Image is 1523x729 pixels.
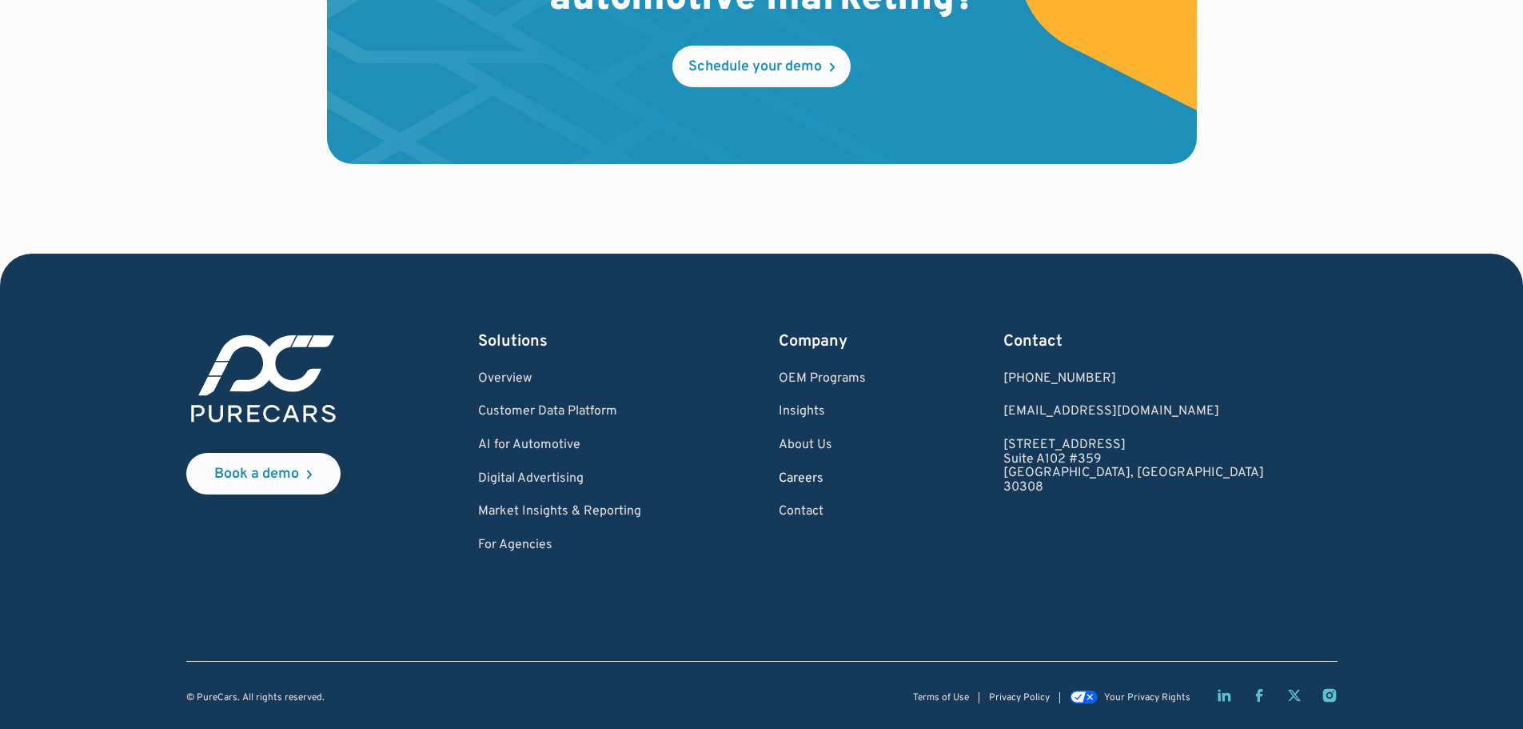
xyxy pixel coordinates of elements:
[1003,405,1264,419] a: Email us
[779,372,866,387] a: OEM Programs
[478,405,641,419] a: Customer Data Platform
[1216,687,1232,703] a: LinkedIn page
[478,505,641,519] a: Market Insights & Reporting
[779,405,866,419] a: Insights
[478,539,641,553] a: For Agencies
[672,46,851,87] a: Schedule your demo
[1322,687,1338,703] a: Instagram page
[478,439,641,453] a: AI for Automotive
[478,372,641,387] a: Overview
[688,60,822,74] div: Schedule your demo
[913,693,969,703] a: Terms of Use
[186,330,341,427] img: purecars logo
[1003,439,1264,495] a: [STREET_ADDRESS]Suite A102 #359[GEOGRAPHIC_DATA], [GEOGRAPHIC_DATA]30308
[779,330,866,353] div: Company
[779,505,866,519] a: Contact
[779,472,866,487] a: Careers
[1003,372,1264,387] div: [PHONE_NUMBER]
[478,472,641,487] a: Digital Advertising
[1104,693,1190,703] div: Your Privacy Rights
[214,467,299,482] div: Book a demo
[186,453,341,495] a: Book a demo
[1286,687,1302,703] a: Twitter X page
[1070,692,1190,703] a: Your Privacy Rights
[1251,687,1267,703] a: Facebook page
[989,693,1050,703] a: Privacy Policy
[478,330,641,353] div: Solutions
[779,439,866,453] a: About Us
[1003,330,1264,353] div: Contact
[186,693,325,703] div: © PureCars. All rights reserved.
